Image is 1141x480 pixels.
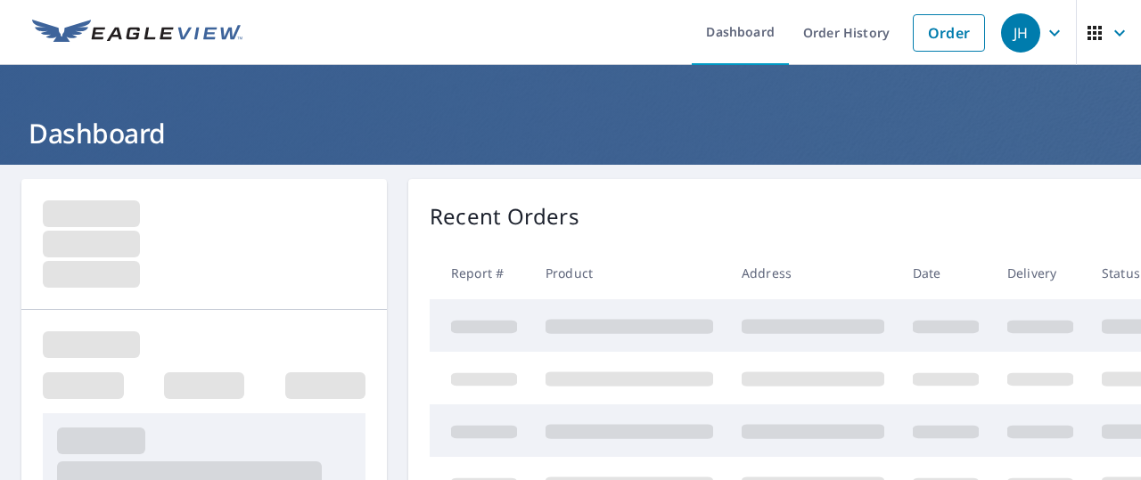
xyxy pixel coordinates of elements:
[1001,13,1040,53] div: JH
[727,247,899,299] th: Address
[21,115,1120,151] h1: Dashboard
[430,200,579,232] p: Recent Orders
[531,247,727,299] th: Product
[430,247,531,299] th: Report #
[899,247,993,299] th: Date
[32,20,242,46] img: EV Logo
[993,247,1088,299] th: Delivery
[913,14,985,52] a: Order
